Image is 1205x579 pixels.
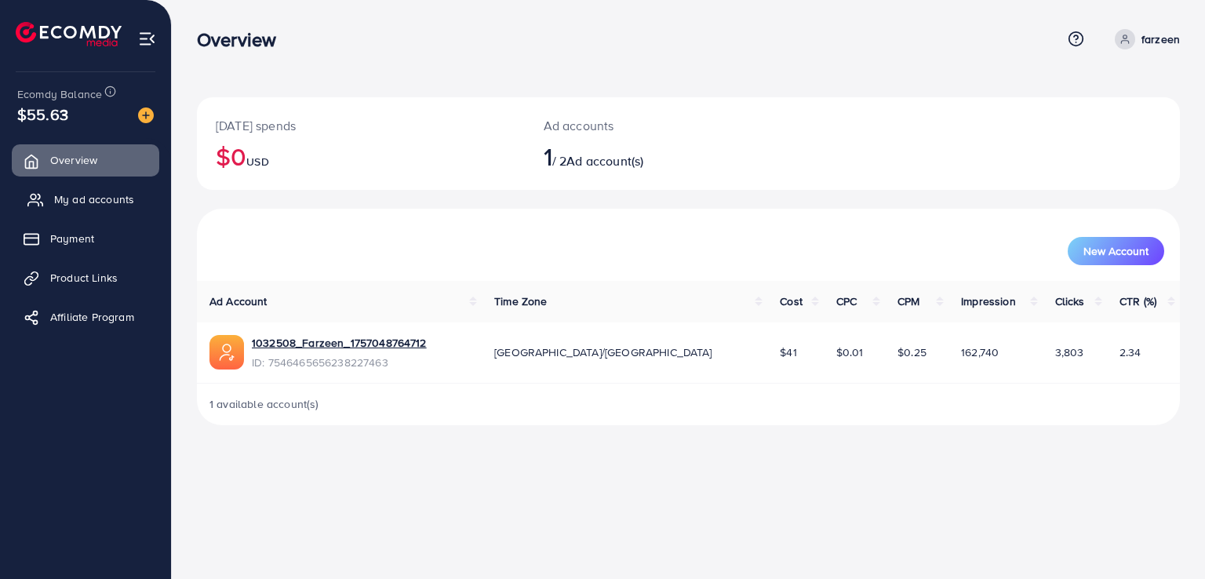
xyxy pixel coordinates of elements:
[897,344,927,360] span: $0.25
[17,86,102,102] span: Ecomdy Balance
[1055,293,1085,309] span: Clicks
[16,22,122,46] img: logo
[544,141,752,171] h2: / 2
[1068,237,1164,265] button: New Account
[12,301,159,333] a: Affiliate Program
[54,191,134,207] span: My ad accounts
[197,28,289,51] h3: Overview
[1119,293,1156,309] span: CTR (%)
[252,355,427,370] span: ID: 7546465656238227463
[246,154,268,169] span: USD
[12,144,159,176] a: Overview
[566,152,643,169] span: Ad account(s)
[138,107,154,123] img: image
[17,103,68,126] span: $55.63
[780,344,796,360] span: $41
[50,270,118,286] span: Product Links
[1119,344,1141,360] span: 2.34
[494,344,712,360] span: [GEOGRAPHIC_DATA]/[GEOGRAPHIC_DATA]
[209,335,244,370] img: ic-ads-acc.e4c84228.svg
[1083,246,1149,257] span: New Account
[50,309,134,325] span: Affiliate Program
[138,30,156,48] img: menu
[50,152,97,168] span: Overview
[897,293,919,309] span: CPM
[836,293,857,309] span: CPC
[544,116,752,135] p: Ad accounts
[209,293,268,309] span: Ad Account
[1138,508,1193,567] iframe: Chat
[836,344,864,360] span: $0.01
[544,138,552,174] span: 1
[494,293,547,309] span: Time Zone
[209,396,319,412] span: 1 available account(s)
[12,262,159,293] a: Product Links
[216,116,506,135] p: [DATE] spends
[1109,29,1180,49] a: farzeen
[780,293,803,309] span: Cost
[252,335,427,351] a: 1032508_Farzeen_1757048764712
[961,344,999,360] span: 162,740
[1055,344,1084,360] span: 3,803
[1141,30,1180,49] p: farzeen
[12,184,159,215] a: My ad accounts
[12,223,159,254] a: Payment
[961,293,1016,309] span: Impression
[50,231,94,246] span: Payment
[216,141,506,171] h2: $0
